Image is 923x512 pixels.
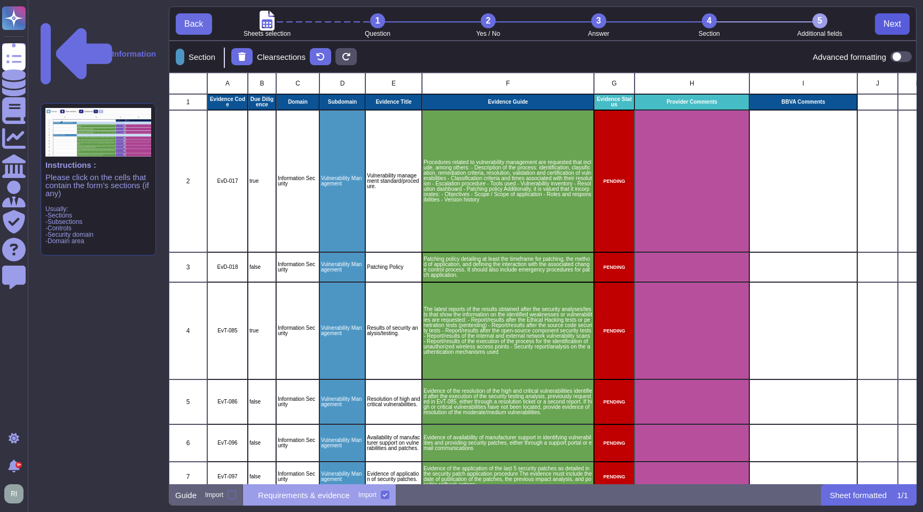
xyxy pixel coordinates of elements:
[278,99,318,105] p: Domain
[340,80,345,87] span: D
[212,13,323,37] li: Sheets selection
[278,262,318,273] p: Information Security
[225,80,230,87] span: A
[367,325,420,336] p: Results of security analysis/testing.
[591,13,606,28] div: 3
[392,80,396,87] span: E
[596,265,633,270] p: PENDING
[367,173,420,189] p: Vulnerability management standard/procedure.
[433,13,543,37] li: Yes / No
[596,475,633,479] p: PENDING
[278,176,318,187] p: Information Security
[690,80,694,87] span: H
[321,176,364,187] p: Vulnerability Management
[883,20,901,28] span: Next
[184,53,215,61] p: Section
[45,173,151,197] p: Please click on the cells that contain the form’s sections (if any)
[169,462,207,492] div: 7
[258,491,350,499] p: Requirements & evidence
[209,399,246,405] p: EvT-086
[169,379,207,424] div: 5
[209,328,246,333] p: EvT-085
[764,13,875,37] li: Additional fields
[249,474,275,479] p: false
[543,13,654,37] li: Answer
[481,13,496,28] div: 2
[260,80,264,87] span: B
[875,13,910,35] button: Next
[321,99,364,105] p: Subdomain
[596,441,633,446] p: PENDING
[209,265,246,270] p: EvD-018
[321,262,364,273] p: Vulnerability Management
[321,471,364,482] p: Vulnerability Management
[596,329,633,333] p: PENDING
[812,51,912,62] div: Advanced formatting
[169,252,207,282] div: 3
[596,179,633,184] p: PENDING
[424,389,592,415] p: Evidence of the resolution of the high and critical vulnerabilities identified after the executio...
[169,110,207,252] div: 2
[424,99,592,105] p: Evidence Guide
[45,206,151,244] p: Usually: -Sections -Subsections -Controls -Security domain -Domain area
[209,440,246,446] p: EvT-096
[4,484,24,503] img: user
[169,73,917,484] div: grid
[249,328,275,333] p: true
[367,265,420,270] p: Patching Policy
[175,491,197,499] p: Guide
[367,471,420,482] p: Evidence of application of security patches.
[321,438,364,448] p: Vulnerability Management
[916,80,920,87] span: K
[596,97,633,107] p: Evidence Status
[612,80,616,87] span: G
[249,97,275,107] p: Due Diligence
[45,161,151,169] p: Instructions :
[323,13,433,37] li: Question
[15,462,22,468] div: 9+
[367,397,420,407] p: Resolution of high and critical vulnerabilities.
[897,491,908,499] p: 1 / 1
[751,99,856,105] p: BBVA Comments
[209,474,246,479] p: EvT-097
[278,397,318,407] p: Information Security
[169,424,207,462] div: 6
[358,492,377,498] div: Import
[321,397,364,407] p: Vulnerability Management
[45,108,151,157] img: instruction
[654,13,764,37] li: Section
[424,307,592,355] p: The latest reports of the results obtained after the security analyses/tests that show the inform...
[249,399,275,405] p: false
[702,13,717,28] div: 4
[367,99,420,105] p: Evidence Title
[2,482,31,506] button: user
[424,257,592,278] p: Patching policy detailing at least the timeframe for patching, the method of application, and def...
[370,13,385,28] div: 1
[424,435,592,451] p: Evidence of availability of manufacturer support in identifying vulnerabilities and providing sec...
[278,325,318,336] p: Information Security
[176,13,212,35] button: Back
[876,80,879,87] span: J
[278,471,318,482] p: Information Security
[184,20,204,28] span: Back
[169,282,207,379] div: 4
[802,80,804,87] span: I
[209,179,246,184] p: EvD-017
[231,48,306,65] div: Clear sections
[321,325,364,336] p: Vulnerability Management
[636,99,748,105] p: Provider Comments
[205,492,223,498] div: Import
[812,13,827,28] div: 5
[424,160,592,203] p: Procedures related to vulnerability management are requested that include, among others: - Descri...
[249,265,275,270] p: false
[278,438,318,448] p: Information Security
[596,400,633,405] p: PENDING
[295,80,300,87] span: C
[169,94,207,110] div: 1
[209,97,246,107] p: Evidence Code
[424,466,592,487] p: Evidence of the application of the last 5 security patches as detailed in the security patch appl...
[367,435,420,451] p: Availability of manufacturer support on vulnerabilities and patches.
[112,50,157,58] p: Information
[249,179,275,184] p: true
[249,440,275,446] p: false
